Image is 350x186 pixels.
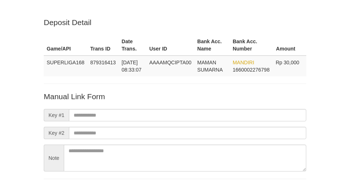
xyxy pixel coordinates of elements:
[119,35,147,56] th: Date Trans.
[122,60,142,73] span: [DATE] 08:33:07
[44,145,64,171] span: Note
[44,109,69,121] span: Key #1
[44,91,306,102] p: Manual Link Form
[233,60,254,65] span: MANDIRI
[230,35,273,56] th: Bank Acc. Number
[44,56,87,76] td: SUPERLIGA168
[44,127,69,139] span: Key #2
[273,35,306,56] th: Amount
[276,60,299,65] span: Rp 30,000
[44,35,87,56] th: Game/API
[146,35,194,56] th: User ID
[197,60,223,73] span: MAMAN SUMARNA
[149,60,191,65] span: AAAAMQCIPTA00
[233,67,269,73] span: Copy 1660002276798 to clipboard
[194,35,230,56] th: Bank Acc. Name
[87,35,119,56] th: Trans ID
[44,17,306,28] p: Deposit Detail
[87,56,119,76] td: 879316413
